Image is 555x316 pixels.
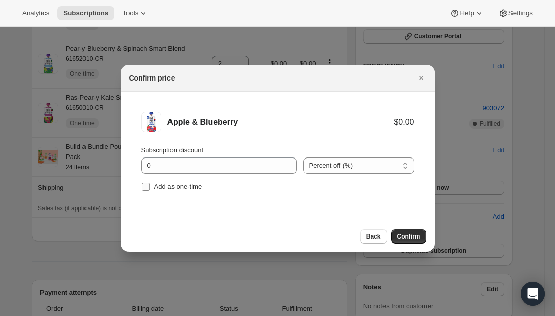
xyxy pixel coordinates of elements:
[116,6,154,20] button: Tools
[167,117,394,127] div: Apple & Blueberry
[492,6,539,20] button: Settings
[154,183,202,190] span: Add as one-time
[141,112,161,132] img: Apple & Blueberry
[141,146,204,154] span: Subscription discount
[366,232,381,241] span: Back
[63,9,108,17] span: Subscriptions
[521,282,545,306] div: Open Intercom Messenger
[397,232,420,241] span: Confirm
[16,6,55,20] button: Analytics
[360,229,387,244] button: Back
[57,6,114,20] button: Subscriptions
[444,6,490,20] button: Help
[129,73,175,83] h2: Confirm price
[394,117,414,127] div: $0.00
[122,9,138,17] span: Tools
[391,229,426,244] button: Confirm
[22,9,49,17] span: Analytics
[414,71,429,85] button: Close
[460,9,474,17] span: Help
[508,9,533,17] span: Settings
